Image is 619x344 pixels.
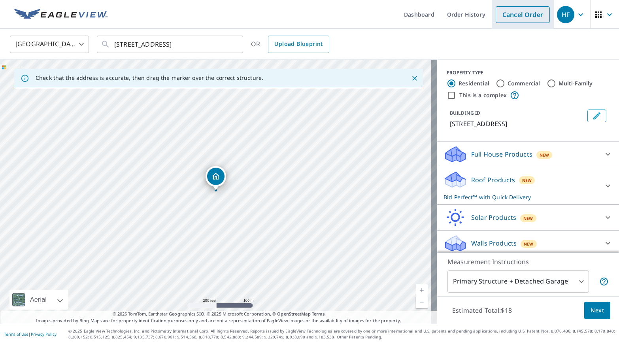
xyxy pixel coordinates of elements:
[523,215,533,221] span: New
[471,149,532,159] p: Full House Products
[524,241,534,247] span: New
[443,145,613,164] div: Full House ProductsNew
[599,277,609,286] span: Your report will include the primary structure and a detached garage if one exists.
[587,110,606,122] button: Edit building 1
[591,306,604,316] span: Next
[14,9,108,21] img: EV Logo
[9,290,68,310] div: Aerial
[496,6,550,23] a: Cancel Order
[443,208,613,227] div: Solar ProductsNew
[447,69,610,76] div: PROPERTY TYPE
[312,311,325,317] a: Terms
[522,177,532,183] span: New
[450,110,480,116] p: BUILDING ID
[443,170,613,201] div: Roof ProductsNewBid Perfect™ with Quick Delivery
[471,213,516,222] p: Solar Products
[206,166,226,191] div: Dropped pin, building 1, Residential property, 18901 SW 313th St Homestead, FL 33030
[584,302,610,319] button: Next
[557,6,574,23] div: HF
[4,331,28,337] a: Terms of Use
[113,311,325,318] span: © 2025 TomTom, Earthstar Geographics SIO, © 2025 Microsoft Corporation, ©
[443,193,598,201] p: Bid Perfect™ with Quick Delivery
[459,91,507,99] label: This is a complex
[447,270,589,293] div: Primary Structure + Detached Garage
[277,311,310,317] a: OpenStreetMap
[540,152,549,158] span: New
[416,284,428,296] a: Current Level 17, Zoom In
[459,79,489,87] label: Residential
[450,119,584,129] p: [STREET_ADDRESS]
[559,79,593,87] label: Multi-Family
[447,257,609,267] p: Measurement Instructions
[416,296,428,308] a: Current Level 17, Zoom Out
[446,302,518,319] p: Estimated Total: $18
[443,234,613,253] div: Walls ProductsNew
[410,73,420,83] button: Close
[274,39,323,49] span: Upload Blueprint
[4,332,57,336] p: |
[251,36,329,53] div: OR
[36,74,263,81] p: Check that the address is accurate, then drag the marker over the correct structure.
[471,175,515,185] p: Roof Products
[28,290,49,310] div: Aerial
[114,33,227,55] input: Search by address or latitude-longitude
[31,331,57,337] a: Privacy Policy
[508,79,540,87] label: Commercial
[68,328,615,340] p: © 2025 Eagle View Technologies, Inc. and Pictometry International Corp. All Rights Reserved. Repo...
[471,238,517,248] p: Walls Products
[10,33,89,55] div: [GEOGRAPHIC_DATA]
[268,36,329,53] a: Upload Blueprint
